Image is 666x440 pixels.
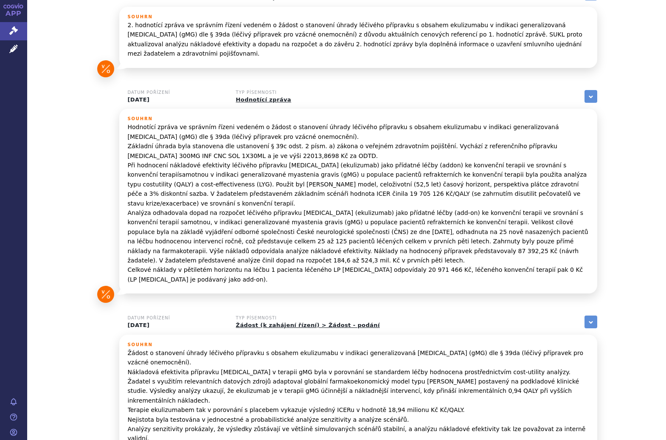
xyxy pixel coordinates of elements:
[128,122,589,284] p: Hodnotící zpráva ve správním řízeni vedeném o žádost o stanovení úhrady léčivého přípravku s obsa...
[128,316,225,321] h3: Datum pořízení
[128,20,589,59] p: 2. hodnotící zpráva ve správním řízení vedeném o žádost o stanovení úhrady léčivého přípravku s o...
[128,90,225,95] h3: Datum pořízení
[236,96,291,103] a: Hodnotící zpráva
[236,316,380,321] h3: Typ písemnosti
[128,14,589,20] h3: Souhrn
[236,90,334,95] h3: Typ písemnosti
[128,116,589,121] h3: Souhrn
[585,90,597,103] a: zobrazit vše
[236,322,380,328] a: Žádost (k zahájení řízení) > Žádost - podání
[128,96,225,103] p: [DATE]
[585,316,597,328] a: zobrazit vše
[128,342,589,347] h3: Souhrn
[128,322,225,329] p: [DATE]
